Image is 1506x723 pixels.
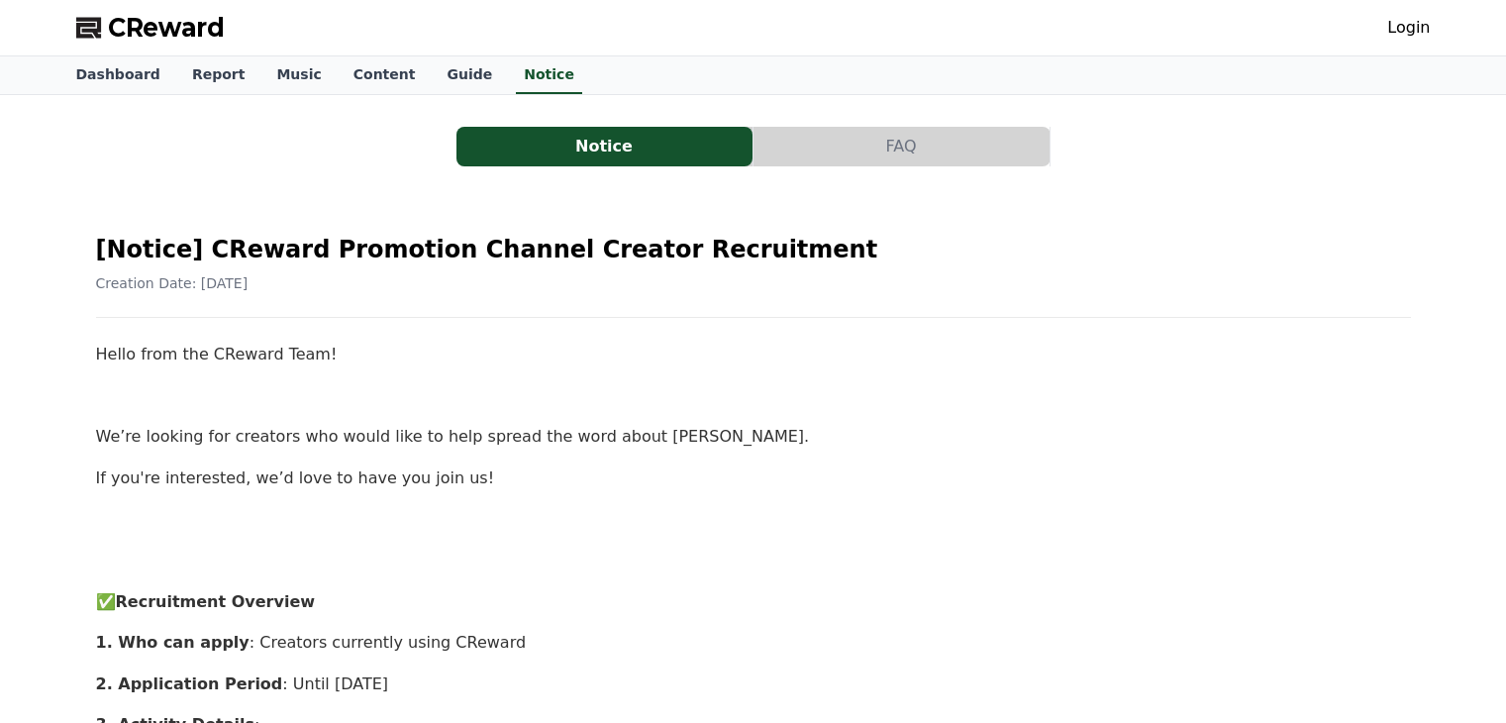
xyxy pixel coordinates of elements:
[96,671,1411,697] p: : Until [DATE]
[96,424,1411,450] p: We’re looking for creators who would like to help spread the word about [PERSON_NAME].
[338,56,432,94] a: Content
[456,127,753,166] a: Notice
[516,56,582,94] a: Notice
[96,234,1411,265] h2: [Notice] CReward Promotion Channel Creator Recruitment
[96,674,283,693] strong: 2. Application Period
[116,592,316,611] strong: Recruitment Overview
[753,127,1050,166] button: FAQ
[431,56,508,94] a: Guide
[1387,16,1430,40] a: Login
[96,465,1411,491] p: If you're interested, we’d love to have you join us!
[96,589,1411,615] p: ✅
[60,56,176,94] a: Dashboard
[176,56,261,94] a: Report
[108,12,225,44] span: CReward
[76,12,225,44] a: CReward
[96,342,1411,367] p: Hello from the CReward Team!
[260,56,337,94] a: Music
[96,630,1411,656] p: : Creators currently using CReward
[753,127,1051,166] a: FAQ
[96,275,249,291] span: Creation Date: [DATE]
[456,127,753,166] button: Notice
[96,633,250,652] strong: 1. Who can apply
